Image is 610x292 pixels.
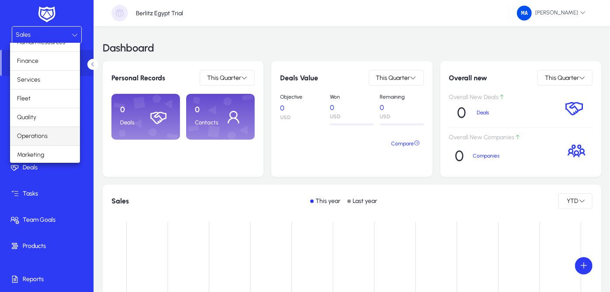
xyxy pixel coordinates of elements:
[17,150,44,160] span: Marketing
[17,75,40,85] span: Services
[17,56,38,66] span: Finance
[17,131,48,141] span: Operations
[17,93,31,104] span: Fleet
[17,112,36,123] span: Quality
